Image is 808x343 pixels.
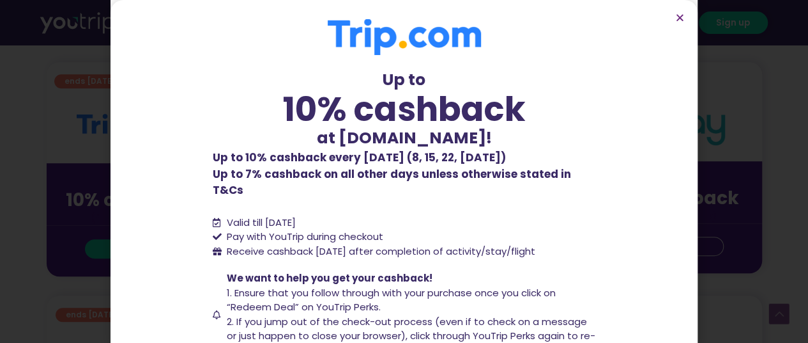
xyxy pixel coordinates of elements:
[224,230,383,244] span: Pay with YouTrip during checkout
[227,286,556,314] span: 1. Ensure that you follow through with your purchase once you click on “Redeem Deal” on YouTrip P...
[675,13,685,22] a: Close
[227,216,296,229] span: Valid till [DATE]
[213,68,596,150] div: Up to at [DOMAIN_NAME]!
[213,92,596,126] div: 10% cashback
[213,150,506,165] b: Up to 10% cashback every [DATE] (8, 15, 22, [DATE])
[227,244,535,258] span: Receive cashback [DATE] after completion of activity/stay/flight
[213,150,596,199] p: Up to 7% cashback on all other days unless otherwise stated in T&Cs
[227,271,432,285] span: We want to help you get your cashback!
